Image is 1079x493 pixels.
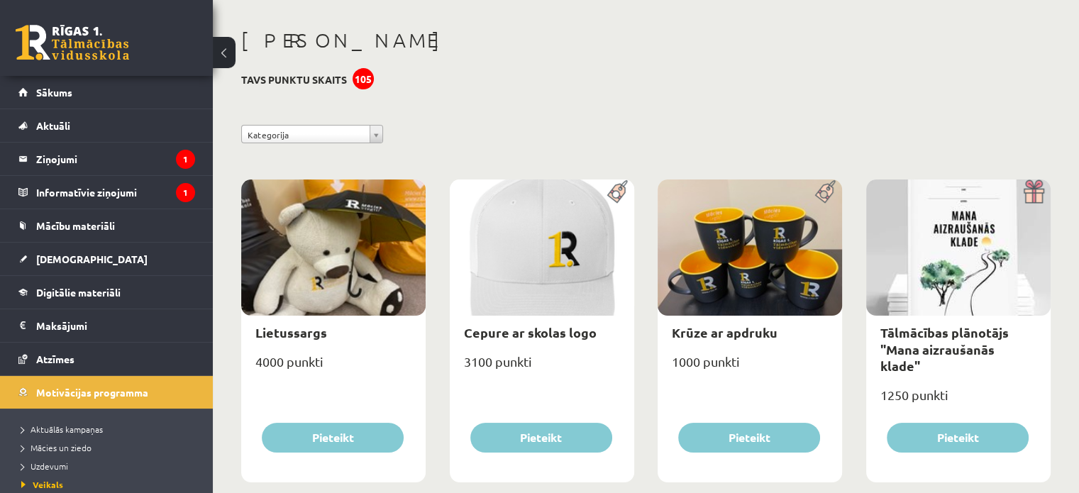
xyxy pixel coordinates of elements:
a: Lietussargs [255,324,327,340]
legend: Ziņojumi [36,143,195,175]
div: 1250 punkti [866,383,1051,419]
i: 1 [176,183,195,202]
span: Mācies un ziedo [21,442,92,453]
a: Krūze ar apdruku [672,324,778,340]
div: 4000 punkti [241,350,426,385]
span: Digitālie materiāli [36,286,121,299]
legend: Informatīvie ziņojumi [36,176,195,209]
span: Kategorija [248,126,364,144]
img: Dāvana ar pārsteigumu [1019,179,1051,204]
a: Kategorija [241,125,383,143]
span: Aktuālās kampaņas [21,423,103,435]
legend: Maksājumi [36,309,195,342]
span: Veikals [21,479,63,490]
a: Aktuālās kampaņas [21,423,199,436]
a: Motivācijas programma [18,376,195,409]
span: Mācību materiāli [36,219,115,232]
a: Digitālie materiāli [18,276,195,309]
a: Mācies un ziedo [21,441,199,454]
div: 3100 punkti [450,350,634,385]
img: Populāra prece [602,179,634,204]
a: Veikals [21,478,199,491]
a: Sākums [18,76,195,109]
button: Pieteikt [887,423,1029,453]
button: Pieteikt [678,423,820,453]
a: Informatīvie ziņojumi1 [18,176,195,209]
a: Rīgas 1. Tālmācības vidusskola [16,25,129,60]
div: 105 [353,68,374,89]
span: Motivācijas programma [36,386,148,399]
span: Atzīmes [36,353,74,365]
h1: [PERSON_NAME] [241,28,1051,52]
span: Uzdevumi [21,460,68,472]
a: Maksājumi [18,309,195,342]
img: Populāra prece [810,179,842,204]
a: Atzīmes [18,343,195,375]
span: [DEMOGRAPHIC_DATA] [36,253,148,265]
a: Aktuāli [18,109,195,142]
span: Aktuāli [36,119,70,132]
a: Mācību materiāli [18,209,195,242]
button: Pieteikt [470,423,612,453]
a: Tālmācības plānotājs "Mana aizraušanās klade" [880,324,1009,374]
i: 1 [176,150,195,169]
a: [DEMOGRAPHIC_DATA] [18,243,195,275]
div: 1000 punkti [658,350,842,385]
h3: Tavs punktu skaits [241,74,347,86]
a: Ziņojumi1 [18,143,195,175]
a: Uzdevumi [21,460,199,472]
a: Cepure ar skolas logo [464,324,597,340]
button: Pieteikt [262,423,404,453]
span: Sākums [36,86,72,99]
